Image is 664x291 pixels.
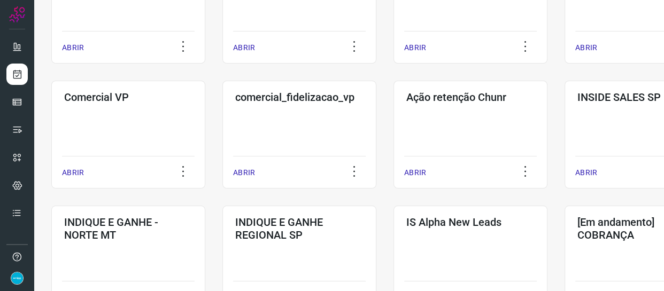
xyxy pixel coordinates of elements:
[235,91,364,104] h3: comercial_fidelizacao_vp
[64,91,192,104] h3: Comercial VP
[62,167,84,178] p: ABRIR
[233,42,255,53] p: ABRIR
[575,42,597,53] p: ABRIR
[62,42,84,53] p: ABRIR
[575,167,597,178] p: ABRIR
[406,216,535,229] h3: IS Alpha New Leads
[11,272,24,285] img: 86fc21c22a90fb4bae6cb495ded7e8f6.png
[404,167,426,178] p: ABRIR
[235,216,364,241] h3: INDIQUE E GANHE REGIONAL SP
[404,42,426,53] p: ABRIR
[64,216,192,241] h3: INDIQUE E GANHE - NORTE MT
[9,6,25,22] img: Logo
[233,167,255,178] p: ABRIR
[406,91,535,104] h3: Ação retenção Chunr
